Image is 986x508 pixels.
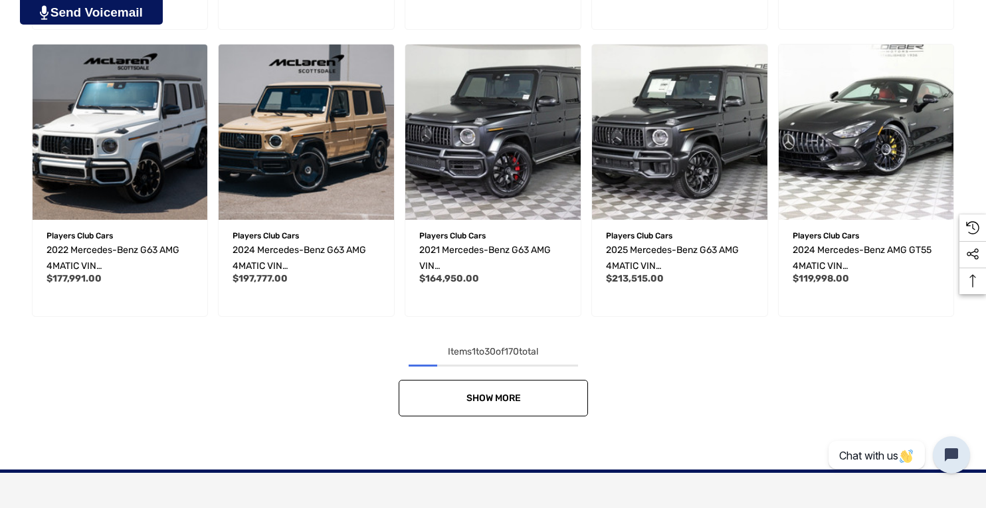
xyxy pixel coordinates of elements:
[793,273,849,284] span: $119,998.00
[233,244,375,303] span: 2024 Mercedes-Benz G63 AMG 4MATIC VIN [US_VEHICLE_IDENTIFICATION_NUMBER]
[405,44,581,220] img: For Sale: 2021 Mercedes-Benz G63 AMG VIN W1NYC7HJ9MX381336
[419,242,567,274] a: 2021 Mercedes-Benz G63 AMG VIN W1NYC7HJ9MX381336,$164,950.00
[606,244,748,303] span: 2025 Mercedes-Benz G63 AMG 4MATIC VIN [US_VEHICLE_IDENTIFICATION_NUMBER]
[33,44,208,220] a: 2022 Mercedes-Benz G63 AMG 4MATIC VIN W1NYC7HJ4NX448751,$177,991.00
[793,244,935,303] span: 2024 Mercedes-Benz AMG GT55 4MATIC VIN [US_VEHICLE_IDENTIFICATION_NUMBER]
[419,273,479,284] span: $164,950.00
[484,346,496,357] span: 30
[27,344,959,416] nav: pagination
[47,273,102,284] span: $177,991.00
[399,380,588,416] a: Show More
[606,242,753,274] a: 2025 Mercedes-Benz G63 AMG 4MATIC VIN W1NWH5AB7SX054656,$213,515.00
[779,44,954,220] img: For Sale: 2024 Mercedes-Benz AMG GT55 4MATIC VIN W1KRJ8AB8RF000444
[472,346,476,357] span: 1
[47,242,194,274] a: 2022 Mercedes-Benz G63 AMG 4MATIC VIN W1NYC7HJ4NX448751,$177,991.00
[419,244,561,303] span: 2021 Mercedes-Benz G63 AMG VIN [US_VEHICLE_IDENTIFICATION_NUMBER]
[233,242,380,274] a: 2024 Mercedes-Benz G63 AMG 4MATIC VIN W1NYC7HJXRX502401,$197,777.00
[40,5,49,20] img: PjwhLS0gR2VuZXJhdG9yOiBHcmF2aXQuaW8gLS0+PHN2ZyB4bWxucz0iaHR0cDovL3d3dy53My5vcmcvMjAwMC9zdmciIHhtb...
[779,44,954,220] a: 2024 Mercedes-Benz AMG GT55 4MATIC VIN W1KRJ8AB8RF000444,$119,998.00
[405,44,581,220] a: 2021 Mercedes-Benz G63 AMG VIN W1NYC7HJ9MX381336,$164,950.00
[592,44,767,220] a: 2025 Mercedes-Benz G63 AMG 4MATIC VIN W1NWH5AB7SX054656,$213,515.00
[466,392,520,404] span: Show More
[33,44,208,220] img: For Sale: 2022 Mercedes-Benz G63 AMG 4MATIC VIN W1NYC7HJ4NX448751
[27,344,959,360] div: Items to of total
[504,346,519,357] span: 170
[793,242,940,274] a: 2024 Mercedes-Benz AMG GT55 4MATIC VIN W1KRJ8AB8RF000444,$119,998.00
[219,44,394,220] img: For Sale: 2024 Mercedes-Benz G63 AMG 4MATIC VIN W1NYC7HJXRX502401
[966,221,979,234] svg: Recently Viewed
[233,273,288,284] span: $197,777.00
[47,244,189,303] span: 2022 Mercedes-Benz G63 AMG 4MATIC VIN [US_VEHICLE_IDENTIFICATION_NUMBER]
[966,248,979,261] svg: Social Media
[793,227,940,244] p: Players Club Cars
[419,227,567,244] p: Players Club Cars
[219,44,394,220] a: 2024 Mercedes-Benz G63 AMG 4MATIC VIN W1NYC7HJXRX502401,$197,777.00
[592,44,767,220] img: For Sale: 2025 Mercedes-Benz G63 AMG 4MATIC VIN W1NWH5AB7SX054656
[47,227,194,244] p: Players Club Cars
[233,227,380,244] p: Players Club Cars
[606,273,664,284] span: $213,515.00
[959,274,986,288] svg: Top
[606,227,753,244] p: Players Club Cars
